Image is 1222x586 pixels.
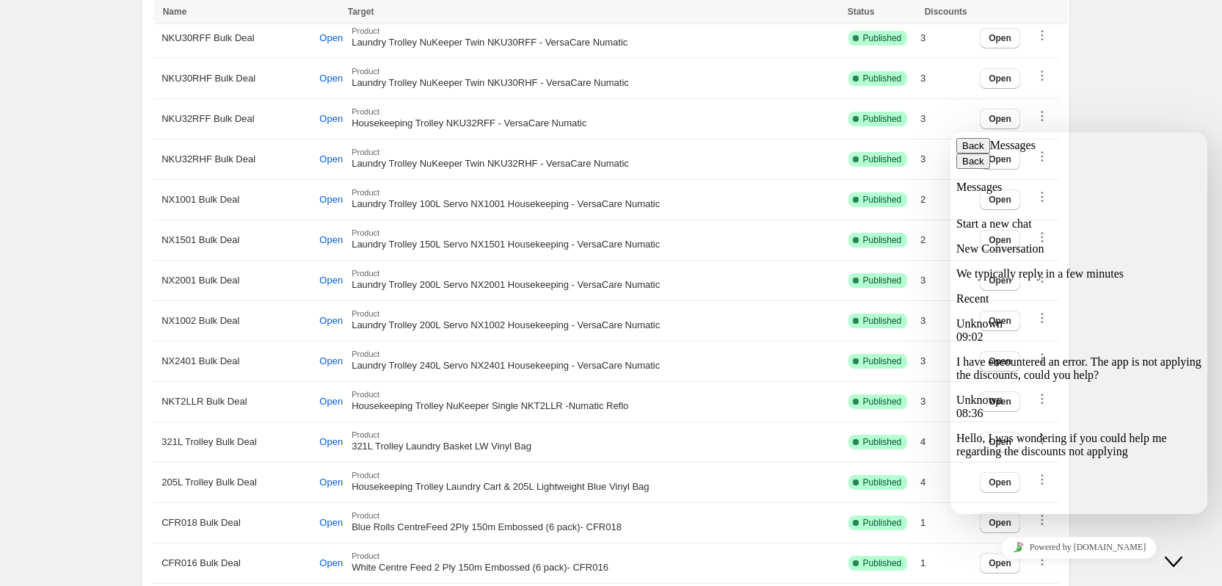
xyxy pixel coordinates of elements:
[352,239,660,250] span: Laundry Trolley 150L Servo NX1501 Housekeeping - VersaCare Numatic
[352,228,839,237] span: Product
[863,113,902,125] span: Published
[161,152,255,167] span: NKU32RHF Bulk Deal
[319,436,343,448] span: Open
[161,273,239,288] span: NX2001 Bulk Deal
[352,511,839,520] span: Product
[916,140,970,180] td: 3
[319,396,343,408] span: Open
[319,32,343,44] span: Open
[352,430,839,439] span: Product
[352,198,660,209] span: Laundry Trolley 100L Servo NX1001 Housekeeping - VersaCare Numatic
[319,557,343,569] span: Open
[352,279,660,290] span: Laundry Trolley 200L Servo NX2001 Housekeeping - VersaCare Numatic
[916,261,970,301] td: 3
[352,400,628,411] span: Housekeeping Trolley NuKeeper Single NKT2LLR -Numatic Reflo
[161,354,239,369] span: NX2401 Bulk Deal
[352,551,839,560] span: Product
[161,112,254,126] span: NKU32RFF Bulk Deal
[352,441,531,452] span: 321L Trolley Laundry Basket LW Vinyl Bag
[352,67,839,76] span: Product
[352,471,839,480] span: Product
[310,470,352,495] button: Open
[310,510,352,535] button: Open
[310,551,352,576] button: Open
[319,477,343,488] span: Open
[863,275,902,286] span: Published
[916,341,970,382] td: 3
[863,194,902,206] span: Published
[863,153,902,165] span: Published
[319,153,343,165] span: Open
[863,355,902,367] span: Published
[352,107,839,116] span: Product
[980,513,1020,533] button: Open
[310,228,352,253] button: Open
[352,26,839,35] span: Product
[950,132,1207,514] iframe: chat widget
[863,477,902,488] span: Published
[352,77,629,88] span: Laundry Trolley NuKeeper Twin NKU30RHF - VersaCare Numatic
[310,66,352,91] button: Open
[352,37,628,48] span: Laundry Trolley NuKeeper Twin NKU30RFF - VersaCare Numatic
[863,315,902,327] span: Published
[863,73,902,84] span: Published
[916,503,970,543] td: 1
[310,268,352,293] button: Open
[863,396,902,408] span: Published
[863,32,902,44] span: Published
[916,220,970,261] td: 2
[916,422,970,463] td: 4
[352,309,839,318] span: Product
[352,481,649,492] span: Housekeeping Trolley Laundry Cart & 205L Lightweight Blue Vinyl Bag
[161,516,241,530] span: CFR018 Bulk Deal
[319,517,343,529] span: Open
[310,26,352,51] button: Open
[161,31,254,46] span: NKU30RFF Bulk Deal
[319,315,343,327] span: Open
[980,68,1020,89] button: Open
[916,382,970,422] td: 3
[352,319,660,330] span: Laundry Trolley 200L Servo NX1002 Housekeeping - VersaCare Numatic
[161,475,257,490] span: 205L Trolley Bulk Deal
[863,517,902,529] span: Published
[352,148,839,156] span: Product
[310,430,352,455] button: Open
[352,158,629,169] span: Laundry Trolley NuKeeper Twin NKU32RHF - VersaCare Numatic
[989,517,1011,529] span: Open
[319,355,343,367] span: Open
[916,180,970,220] td: 2
[980,109,1020,129] button: Open
[161,71,255,86] span: NKU30RHF Bulk Deal
[916,543,970,584] td: 1
[310,308,352,333] button: Open
[352,521,622,532] span: Blue Rolls CentreFeed 2Ply 150m Embossed (6 pack)- CFR018
[310,349,352,374] button: Open
[916,463,970,503] td: 4
[161,314,239,328] span: NX1002 Bulk Deal
[163,4,187,19] div: Name
[161,435,257,449] span: 321L Trolley Bulk Deal
[352,117,586,129] span: Housekeeping Trolley NKU32RFF - VersaCare Numatic
[989,113,1011,125] span: Open
[319,234,343,246] span: Open
[950,531,1207,564] iframe: chat widget
[916,99,970,140] td: 3
[310,106,352,131] button: Open
[1160,527,1207,571] iframe: chat widget
[863,436,902,448] span: Published
[916,301,970,341] td: 3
